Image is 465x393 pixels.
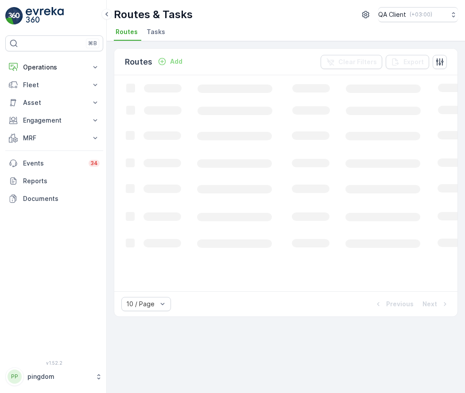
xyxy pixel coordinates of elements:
p: ( +03:00 ) [410,11,432,18]
div: PP [8,370,22,384]
p: Add [170,57,182,66]
button: Previous [373,299,415,309]
button: Fleet [5,76,103,94]
p: Asset [23,98,85,107]
button: Add [154,56,186,67]
p: QA Client [378,10,406,19]
button: Operations [5,58,103,76]
p: Operations [23,63,85,72]
span: Routes [116,27,138,36]
button: Asset [5,94,103,112]
button: MRF [5,129,103,147]
a: Reports [5,172,103,190]
p: pingdom [27,372,91,381]
p: ⌘B [88,40,97,47]
button: Export [386,55,429,69]
p: Engagement [23,116,85,125]
p: MRF [23,134,85,143]
a: Events34 [5,154,103,172]
p: Reports [23,177,100,185]
p: Clear Filters [338,58,377,66]
p: Previous [386,300,414,308]
p: Routes [125,56,152,68]
p: 34 [90,160,98,167]
button: Next [422,299,450,309]
p: Events [23,159,83,168]
img: logo [5,7,23,25]
p: Documents [23,194,100,203]
p: Fleet [23,81,85,89]
img: logo_light-DOdMpM7g.png [26,7,64,25]
button: PPpingdom [5,367,103,386]
a: Documents [5,190,103,208]
button: Engagement [5,112,103,129]
span: Tasks [147,27,165,36]
p: Next [422,300,437,308]
p: Export [403,58,424,66]
button: Clear Filters [321,55,382,69]
button: QA Client(+03:00) [378,7,458,22]
p: Routes & Tasks [114,8,193,22]
span: v 1.52.2 [5,360,103,366]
